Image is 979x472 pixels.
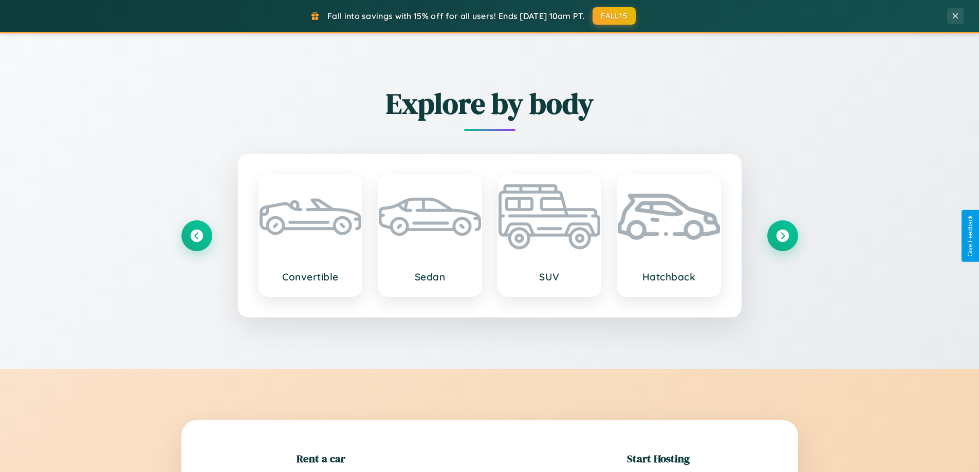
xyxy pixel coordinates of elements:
[627,451,690,466] h2: Start Hosting
[181,84,798,123] h2: Explore by body
[389,271,471,283] h3: Sedan
[509,271,590,283] h3: SUV
[327,11,585,21] span: Fall into savings with 15% off for all users! Ends [DATE] 10am PT.
[628,271,710,283] h3: Hatchback
[270,271,352,283] h3: Convertible
[593,7,636,25] button: FALL15
[297,451,345,466] h2: Rent a car
[967,215,974,257] div: Give Feedback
